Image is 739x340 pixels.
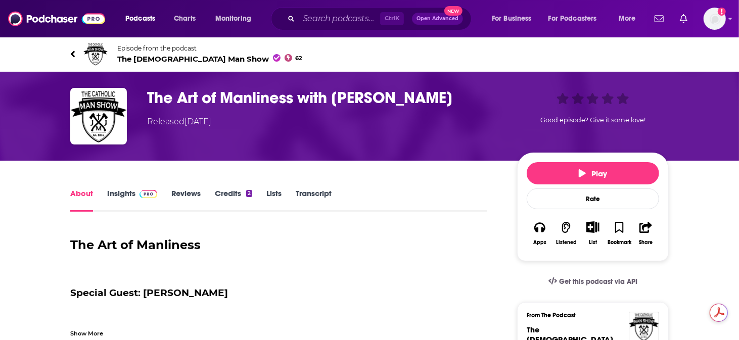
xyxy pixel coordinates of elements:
[70,238,487,252] h2: The Art of Manliness
[83,42,108,66] img: The Catholic Man Show
[612,11,649,27] button: open menu
[417,16,458,21] span: Open Advanced
[208,11,264,27] button: open menu
[533,239,546,246] div: Apps
[167,11,202,27] a: Charts
[606,215,632,252] button: Bookmark
[125,12,155,26] span: Podcasts
[70,286,487,300] h3: Special Guest: [PERSON_NAME]
[281,7,481,30] div: Search podcasts, credits, & more...
[651,10,668,27] a: Show notifications dropdown
[704,8,726,30] img: User Profile
[299,11,380,27] input: Search podcasts, credits, & more...
[140,190,157,198] img: Podchaser Pro
[589,239,597,246] div: List
[117,54,302,64] span: The [DEMOGRAPHIC_DATA] Man Show
[295,56,302,61] span: 62
[296,188,332,212] a: Transcript
[444,6,463,16] span: New
[527,215,553,252] button: Apps
[704,8,726,30] span: Logged in as TESSWOODSPR
[608,239,631,246] div: Bookmark
[527,162,659,184] button: Play
[540,116,645,124] span: Good episode? Give it some love!
[553,215,579,252] button: Listened
[107,188,157,212] a: InsightsPodchaser Pro
[556,239,577,246] div: Listened
[579,169,608,178] span: Play
[718,8,726,16] svg: Add a profile image
[542,11,612,27] button: open menu
[147,88,501,108] h1: The Art of Manliness with Brett McKay
[582,221,603,232] button: Show More Button
[246,190,252,197] div: 2
[633,215,659,252] button: Share
[117,44,302,52] span: Episode from the podcast
[580,215,606,252] div: Show More ButtonList
[639,239,653,246] div: Share
[485,11,544,27] button: open menu
[118,11,168,27] button: open menu
[527,188,659,209] div: Rate
[70,42,669,66] a: The Catholic Man ShowEpisode from the podcastThe [DEMOGRAPHIC_DATA] Man Show62
[147,116,211,128] div: Released [DATE]
[266,188,282,212] a: Lists
[676,10,691,27] a: Show notifications dropdown
[8,9,105,28] img: Podchaser - Follow, Share and Rate Podcasts
[540,269,645,294] a: Get this podcast via API
[548,12,597,26] span: For Podcasters
[70,188,93,212] a: About
[492,12,532,26] span: For Business
[527,312,651,319] h3: From The Podcast
[559,277,637,286] span: Get this podcast via API
[215,12,251,26] span: Monitoring
[619,12,636,26] span: More
[174,12,196,26] span: Charts
[380,12,404,25] span: Ctrl K
[704,8,726,30] button: Show profile menu
[412,13,463,25] button: Open AdvancedNew
[70,88,127,144] img: The Art of Manliness with Brett McKay
[171,188,201,212] a: Reviews
[215,188,252,212] a: Credits2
